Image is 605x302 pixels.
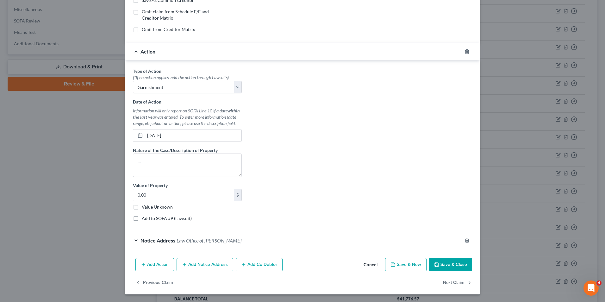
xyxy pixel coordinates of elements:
[135,276,173,290] button: Previous Claim
[140,48,155,54] span: Action
[596,280,602,286] span: 4
[133,74,242,81] div: (*If no action applies, add the action through Lawsuits)
[133,68,161,74] span: Type of Action
[133,108,242,127] div: Information will only report on SOFA Line 10 if a date was entered. To enter more information (da...
[142,9,209,21] span: Omit claim from Schedule E/F and Creditor Matrix
[234,189,241,201] div: $
[583,280,599,296] iframe: Intercom live chat
[133,98,161,105] label: Date of Action
[236,258,283,271] button: Add Co-Debtor
[142,215,192,222] label: Add to SOFA #9 (Lawsuit)
[135,258,174,271] button: Add Action
[142,27,195,32] span: Omit from Creditor Matrix
[133,189,234,201] input: 0.00
[145,129,241,142] input: MM/DD/YYYY
[133,147,218,154] label: Nature of the Case/Description of Property
[140,237,175,243] span: Notice Address
[359,259,383,271] button: Cancel
[133,182,168,189] label: Value of Property
[177,258,233,271] button: Add Notice Address
[385,258,427,271] button: Save & New
[142,204,173,210] label: Value Unknown
[177,237,241,243] span: Law Office of [PERSON_NAME]
[429,258,472,271] button: Save & Close
[443,276,472,290] button: Next Claim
